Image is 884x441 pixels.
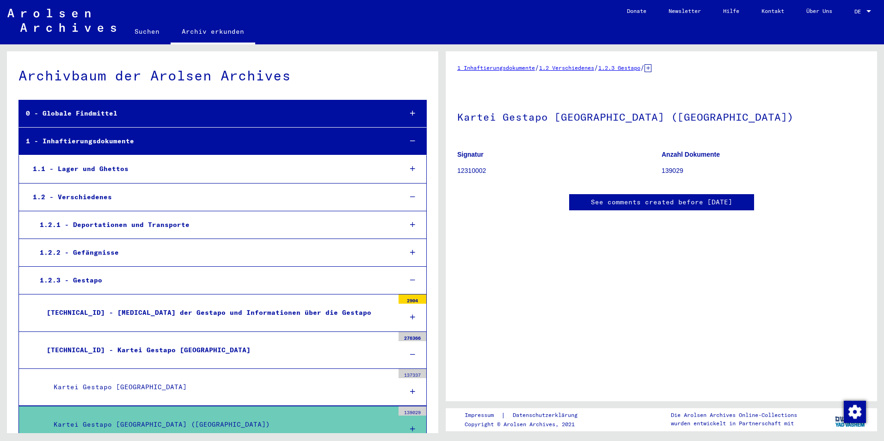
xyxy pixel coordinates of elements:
b: Anzahl Dokumente [662,151,720,158]
div: 1 - Inhaftierungsdokumente [19,132,395,150]
span: / [535,63,539,72]
div: 2904 [399,294,426,304]
span: DE [854,8,865,15]
a: Archiv erkunden [171,20,255,44]
p: Die Arolsen Archives Online-Collections [671,411,797,419]
h1: Kartei Gestapo [GEOGRAPHIC_DATA] ([GEOGRAPHIC_DATA]) [457,96,866,136]
b: Signatur [457,151,484,158]
a: See comments created before [DATE] [591,197,732,207]
span: / [594,63,598,72]
div: 139029 [399,406,426,416]
div: Archivbaum der Arolsen Archives [18,65,427,86]
img: Zustimmung ändern [844,401,866,423]
span: / [640,63,645,72]
img: Arolsen_neg.svg [7,9,116,32]
div: | [465,410,589,420]
a: Impressum [465,410,501,420]
div: Kartei Gestapo [GEOGRAPHIC_DATA] ([GEOGRAPHIC_DATA]) [47,416,394,434]
div: 1.2.1 - Deportationen und Transporte [33,216,395,234]
a: 1.2 Verschiedenes [539,64,594,71]
div: [TECHNICAL_ID] - Kartei Gestapo [GEOGRAPHIC_DATA] [40,341,394,359]
img: yv_logo.png [833,408,868,431]
div: [TECHNICAL_ID] - [MEDICAL_DATA] der Gestapo und Informationen über die Gestapo [40,304,394,322]
div: 137337 [399,369,426,378]
a: Datenschutzerklärung [505,410,589,420]
a: 1.2.3 Gestapo [598,64,640,71]
a: 1 Inhaftierungsdokumente [457,64,535,71]
div: 1.2 - Verschiedenes [26,188,395,206]
p: Copyright © Arolsen Archives, 2021 [465,420,589,429]
p: 12310002 [457,166,661,176]
div: 0 - Globale Findmittel [19,104,395,122]
div: Zustimmung ändern [843,400,866,423]
p: wurden entwickelt in Partnerschaft mit [671,419,797,428]
a: Suchen [123,20,171,43]
div: 1.2.2 - Gefängnisse [33,244,395,262]
div: Kartei Gestapo [GEOGRAPHIC_DATA] [47,378,394,396]
div: 1.1 - Lager und Ghettos [26,160,395,178]
div: 276366 [399,332,426,341]
p: 139029 [662,166,866,176]
div: 1.2.3 - Gestapo [33,271,395,289]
